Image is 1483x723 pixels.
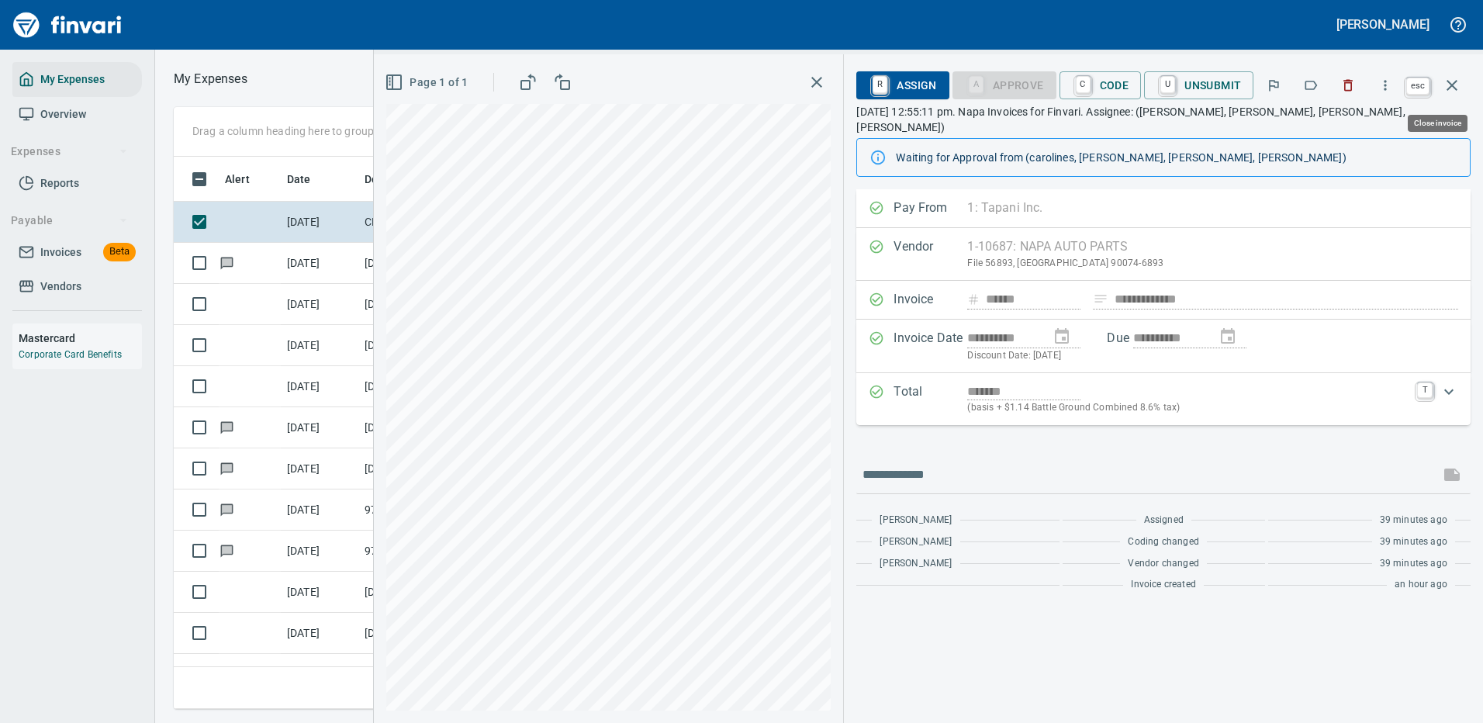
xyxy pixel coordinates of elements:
[856,373,1471,425] div: Expand
[192,123,420,139] p: Drag a column heading here to group the table
[219,545,235,555] span: Has messages
[856,104,1471,135] p: [DATE] 12:55:11 pm. Napa Invoices for Finvari. Assignee: ([PERSON_NAME], [PERSON_NAME], [PERSON_N...
[358,654,498,695] td: [DATE] Invoice 6661262 from Superior Tire Service, Inc (1-10991)
[281,489,358,531] td: [DATE]
[281,613,358,654] td: [DATE]
[1395,577,1447,593] span: an hour ago
[5,137,134,166] button: Expenses
[358,531,498,572] td: 97037.2380052
[358,572,498,613] td: [DATE] Invoice BRC000039645 from Bridgestone (1-39750)
[281,284,358,325] td: [DATE]
[225,170,270,189] span: Alert
[358,202,498,243] td: CLEARS 581907
[1160,76,1175,93] a: U
[358,407,498,448] td: [DATE] Invoice 7960 from Performance Air Inc (1-39038)
[365,170,423,189] span: Description
[103,243,136,261] span: Beta
[40,277,81,296] span: Vendors
[281,243,358,284] td: [DATE]
[880,534,952,550] span: [PERSON_NAME]
[281,531,358,572] td: [DATE]
[1380,534,1447,550] span: 39 minutes ago
[1257,68,1291,102] button: Flag
[869,72,936,99] span: Assign
[40,105,86,124] span: Overview
[219,463,235,473] span: Has messages
[1076,76,1091,93] a: C
[1380,513,1447,528] span: 39 minutes ago
[1333,12,1433,36] button: [PERSON_NAME]
[873,76,887,93] a: R
[358,325,498,366] td: [DATE] Invoice 6661327 from Superior Tire Service, Inc (1-10991)
[40,174,79,193] span: Reports
[358,613,498,654] td: [DATE] Invoice 6661265 from Superior Tire Service, Inc (1-10991)
[174,70,247,88] p: My Expenses
[12,269,142,304] a: Vendors
[856,71,949,99] button: RAssign
[1417,382,1433,398] a: T
[1433,456,1471,493] span: This records your message into the invoice and notifies anyone mentioned
[40,243,81,262] span: Invoices
[281,325,358,366] td: [DATE]
[1368,68,1402,102] button: More
[287,170,311,189] span: Date
[5,206,134,235] button: Payable
[1128,556,1198,572] span: Vendor changed
[880,556,952,572] span: [PERSON_NAME]
[894,382,967,416] p: Total
[1156,72,1241,99] span: Unsubmit
[281,572,358,613] td: [DATE]
[219,258,235,268] span: Has messages
[1144,71,1253,99] button: UUnsubmit
[952,78,1056,91] div: Coding Required
[12,97,142,132] a: Overview
[1380,556,1447,572] span: 39 minutes ago
[880,513,952,528] span: [PERSON_NAME]
[174,70,247,88] nav: breadcrumb
[281,202,358,243] td: [DATE]
[281,448,358,489] td: [DATE]
[11,211,128,230] span: Payable
[1060,71,1142,99] button: CCode
[219,422,235,432] span: Has messages
[9,6,126,43] img: Finvari
[358,366,498,407] td: [DATE] Invoice 6661311 from Superior Tire Service, Inc (1-10991)
[967,400,1408,416] p: (basis + $1.14 Battle Ground Combined 8.6% tax)
[365,170,443,189] span: Description
[358,243,498,284] td: [DATE] Invoice INV188 from Smarttech USA Inc. (1-40010)
[1144,513,1184,528] span: Assigned
[388,73,468,92] span: Page 1 of 1
[1336,16,1429,33] h5: [PERSON_NAME]
[1406,78,1429,95] a: esc
[896,144,1457,171] div: Waiting for Approval from (carolines, [PERSON_NAME], [PERSON_NAME], [PERSON_NAME])
[358,489,498,531] td: 97038.3340033
[219,504,235,514] span: Has messages
[1128,534,1198,550] span: Coding changed
[12,166,142,201] a: Reports
[281,366,358,407] td: [DATE]
[1131,577,1196,593] span: Invoice created
[12,235,142,270] a: InvoicesBeta
[19,349,122,360] a: Corporate Card Benefits
[287,170,331,189] span: Date
[358,448,498,489] td: [DATE] Invoice 7953 from Performance Air Inc (1-39038)
[11,142,128,161] span: Expenses
[225,170,250,189] span: Alert
[281,654,358,695] td: [DATE]
[12,62,142,97] a: My Expenses
[1331,68,1365,102] button: Discard
[382,68,474,97] button: Page 1 of 1
[1072,72,1129,99] span: Code
[281,407,358,448] td: [DATE]
[40,70,105,89] span: My Expenses
[19,330,142,347] h6: Mastercard
[1294,68,1328,102] button: Labels
[358,284,498,325] td: [DATE] Invoice 6661343 from Superior Tire Service, Inc (1-10991)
